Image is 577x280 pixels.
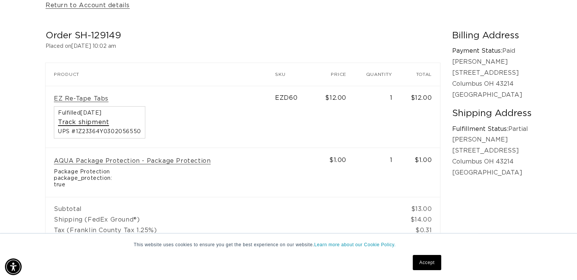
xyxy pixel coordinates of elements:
[54,169,267,175] span: Package Protection
[46,63,275,86] th: Product
[54,157,211,165] a: AQUA Package Protection - Package Protection
[452,124,531,135] p: Partial
[452,126,508,132] strong: Fulfillment Status:
[401,225,440,236] td: $0.31
[134,241,443,248] p: This website uses cookies to ensure you get the best experience on our website.
[314,242,396,247] a: Learn more about our Cookie Policy.
[58,129,141,134] span: UPS #1Z23364Y0302056550
[46,30,440,42] h2: Order SH-129149
[452,108,531,120] h2: Shipping Address
[401,148,440,197] td: $1.00
[329,157,346,163] span: $1.00
[401,214,440,225] td: $14.00
[355,63,401,86] th: Quantity
[5,258,22,275] div: Accessibility Menu
[54,182,267,188] span: true
[54,175,267,182] span: package_protection:
[71,44,116,49] time: [DATE] 10:02 am
[275,86,316,148] td: EZD60
[401,63,440,86] th: Total
[58,118,109,126] a: Track shipment
[452,134,531,178] p: [PERSON_NAME] [STREET_ADDRESS] Columbus OH 43214 [GEOGRAPHIC_DATA]
[539,244,577,280] iframe: Chat Widget
[401,197,440,214] td: $13.00
[325,95,346,101] span: $12.00
[80,110,102,116] time: [DATE]
[413,255,441,270] a: Accept
[401,86,440,148] td: $12.00
[46,214,401,225] td: Shipping (FedEx Ground®)
[355,86,401,148] td: 1
[46,42,440,51] p: Placed on
[275,63,316,86] th: SKU
[452,57,531,100] p: [PERSON_NAME] [STREET_ADDRESS] Columbus OH 43214 [GEOGRAPHIC_DATA]
[452,48,502,54] strong: Payment Status:
[452,46,531,57] p: Paid
[316,63,355,86] th: Price
[452,30,531,42] h2: Billing Address
[355,148,401,197] td: 1
[46,197,401,214] td: Subtotal
[54,95,108,103] a: EZ Re-Tape Tabs
[58,110,141,116] span: Fulfilled
[46,225,401,236] td: Tax (Franklin County Tax 1.25%)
